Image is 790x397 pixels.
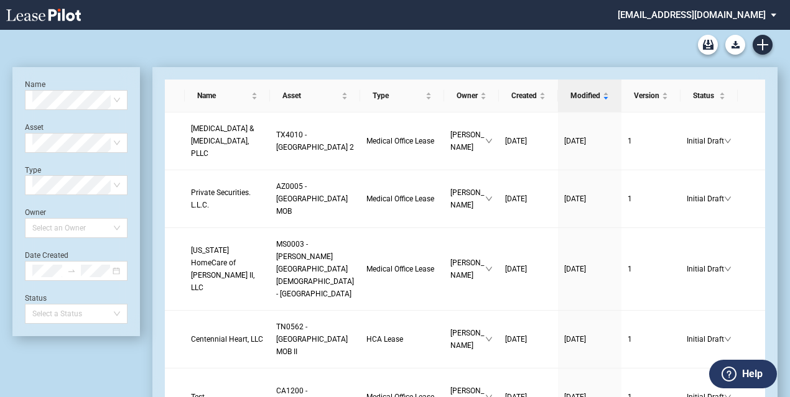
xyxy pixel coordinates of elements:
span: [PERSON_NAME] [450,186,485,211]
a: [DATE] [564,193,615,205]
a: 1 [628,193,674,205]
span: Medical Office Lease [366,194,434,203]
span: [DATE] [564,265,586,273]
a: [DATE] [505,333,552,345]
span: Initial Draft [687,135,724,147]
a: Medical Office Lease [366,193,438,205]
a: TX4010 - [GEOGRAPHIC_DATA] 2 [276,129,354,153]
a: Medical Office Lease [366,263,438,275]
span: 1 [628,335,632,344]
label: Help [742,366,763,382]
a: MS0003 - [PERSON_NAME][GEOGRAPHIC_DATA][DEMOGRAPHIC_DATA] - [GEOGRAPHIC_DATA] [276,238,354,300]
span: down [485,137,493,145]
a: [DATE] [564,263,615,275]
md-menu: Download Blank Form List [722,35,749,55]
span: TX4010 - Southwest Plaza 2 [276,130,354,152]
label: Type [25,166,41,175]
span: down [485,265,493,273]
a: AZ0005 - [GEOGRAPHIC_DATA] MOB [276,180,354,217]
span: [PERSON_NAME] [450,129,485,153]
th: Version [621,80,681,112]
span: 1 [628,194,632,203]
th: Status [681,80,738,112]
a: [MEDICAL_DATA] & [MEDICAL_DATA], PLLC [191,122,264,160]
span: AZ0005 - North Mountain MOB [276,182,348,216]
span: down [724,195,732,203]
a: [DATE] [505,263,552,275]
label: Asset [25,123,44,132]
span: [DATE] [505,265,527,273]
a: [US_STATE] HomeCare of [PERSON_NAME] II, LLC [191,244,264,294]
a: TN0562 - [GEOGRAPHIC_DATA] MOB II [276,321,354,358]
span: [DATE] [564,335,586,344]
span: 1 [628,137,632,145]
span: Modified [570,89,600,102]
span: [DATE] [505,194,527,203]
span: Initial Draft [687,193,724,205]
span: [PERSON_NAME] [450,257,485,281]
span: [DATE] [564,194,586,203]
button: Help [709,360,777,388]
a: [DATE] [564,135,615,147]
a: [DATE] [564,333,615,345]
span: down [485,195,493,203]
span: MS0003 - Jackson Baptist Medical Center - Belhaven [276,240,354,298]
span: Owner [457,89,478,102]
a: [DATE] [505,135,552,147]
span: to [67,267,76,275]
span: Centennial Heart, LLC [191,335,263,344]
span: Private Securities. L.L.C. [191,188,251,209]
a: [DATE] [505,193,552,205]
span: Type [373,89,423,102]
span: [DATE] [505,335,527,344]
span: [DATE] [564,137,586,145]
a: HCA Lease [366,333,438,345]
th: Type [360,80,444,112]
span: [DATE] [505,137,527,145]
th: Modified [558,80,621,112]
button: Download Blank Form [725,35,745,55]
a: Private Securities. L.L.C. [191,186,264,211]
th: Created [499,80,558,112]
span: Medical Office Lease [366,137,434,145]
span: Version [634,89,659,102]
label: Date Created [25,251,68,260]
span: [PERSON_NAME] [450,327,485,352]
span: Name [197,89,249,102]
label: Owner [25,208,46,217]
span: TN0562 - Summit Medical Center MOB II [276,322,348,356]
span: swap-right [67,267,76,275]
th: Owner [444,80,499,112]
label: Name [25,80,45,89]
span: Complete Allergy & Asthma, PLLC [191,124,254,158]
span: 1 [628,265,632,273]
span: Medical Office Lease [366,265,434,273]
a: Centennial Heart, LLC [191,333,264,345]
span: Created [511,89,537,102]
span: Asset [282,89,339,102]
span: Mississippi HomeCare of Jackson II, LLC [191,246,254,292]
th: Asset [270,80,360,112]
a: 1 [628,135,674,147]
span: down [724,335,732,343]
span: HCA Lease [366,335,403,344]
a: Medical Office Lease [366,135,438,147]
a: Create new document [753,35,773,55]
span: down [485,335,493,343]
th: Name [185,80,270,112]
span: Initial Draft [687,263,724,275]
a: 1 [628,263,674,275]
span: down [724,137,732,145]
span: Initial Draft [687,333,724,345]
span: Status [693,89,717,102]
span: down [724,265,732,273]
a: Archive [698,35,718,55]
label: Status [25,294,47,303]
a: 1 [628,333,674,345]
